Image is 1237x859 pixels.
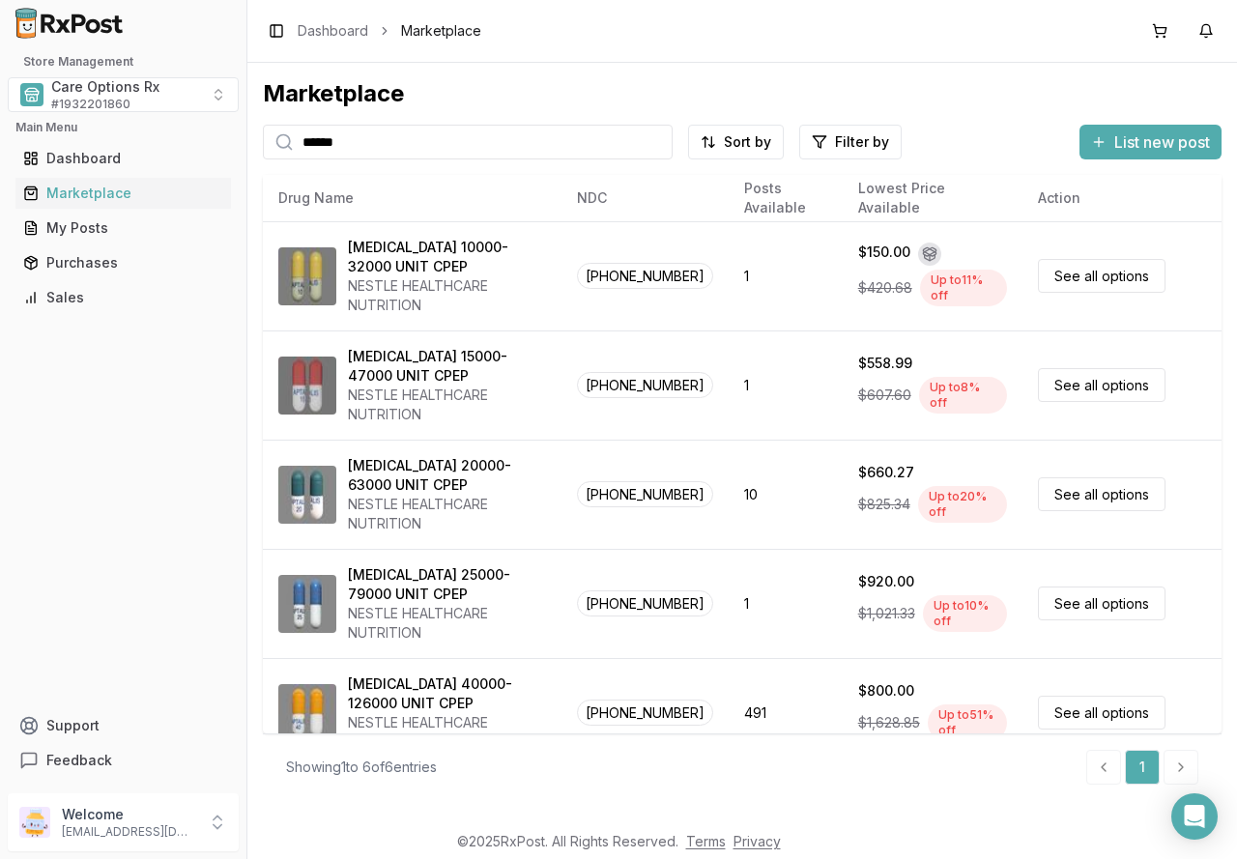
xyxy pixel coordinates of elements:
a: See all options [1038,259,1165,293]
a: Dashboard [298,21,368,41]
nav: pagination [1086,750,1198,785]
span: Feedback [46,751,112,770]
a: My Posts [15,211,231,245]
button: Sort by [688,125,784,159]
div: Marketplace [23,184,223,203]
div: Dashboard [23,149,223,168]
img: RxPost Logo [8,8,131,39]
button: Select a view [8,77,239,112]
td: 1 [729,330,842,440]
div: [MEDICAL_DATA] 10000-32000 UNIT CPEP [348,238,546,276]
span: $420.68 [858,278,912,298]
img: Zenpep 15000-47000 UNIT CPEP [278,357,336,415]
span: List new post [1114,130,1210,154]
img: Zenpep 10000-32000 UNIT CPEP [278,247,336,305]
div: [MEDICAL_DATA] 40000-126000 UNIT CPEP [348,674,546,713]
span: $1,021.33 [858,604,915,623]
button: Purchases [8,247,239,278]
button: Marketplace [8,178,239,209]
th: Drug Name [263,175,561,221]
div: $660.27 [858,463,914,482]
div: Purchases [23,253,223,272]
a: See all options [1038,368,1165,402]
span: [PHONE_NUMBER] [577,263,713,289]
div: Up to 8 % off [919,377,1007,414]
a: Dashboard [15,141,231,176]
span: $607.60 [858,386,911,405]
span: # 1932201860 [51,97,130,112]
div: Marketplace [263,78,1222,109]
div: Sales [23,288,223,307]
a: Privacy [734,833,781,849]
th: Action [1022,175,1222,221]
a: Terms [686,833,726,849]
td: 10 [729,440,842,549]
div: [MEDICAL_DATA] 25000-79000 UNIT CPEP [348,565,546,604]
a: See all options [1038,477,1165,511]
button: Feedback [8,743,239,778]
div: $800.00 [858,681,914,701]
div: $920.00 [858,572,914,591]
td: 491 [729,658,842,767]
a: Sales [15,280,231,315]
button: Dashboard [8,143,239,174]
h2: Main Menu [15,120,231,135]
th: NDC [561,175,729,221]
span: [PHONE_NUMBER] [577,700,713,726]
img: Zenpep 40000-126000 UNIT CPEP [278,684,336,742]
div: Up to 51 % off [928,704,1007,741]
a: See all options [1038,696,1165,730]
div: My Posts [23,218,223,238]
nav: breadcrumb [298,21,481,41]
button: Sales [8,282,239,313]
div: Open Intercom Messenger [1171,793,1218,840]
span: Filter by [835,132,889,152]
button: List new post [1079,125,1222,159]
div: $150.00 [858,243,910,266]
h2: Store Management [8,54,239,70]
a: List new post [1079,134,1222,154]
a: See all options [1038,587,1165,620]
div: Up to 10 % off [923,595,1007,632]
span: [PHONE_NUMBER] [577,481,713,507]
div: Showing 1 to 6 of 6 entries [286,758,437,777]
button: Filter by [799,125,902,159]
img: Zenpep 25000-79000 UNIT CPEP [278,575,336,633]
div: Up to 20 % off [918,486,1007,523]
div: [MEDICAL_DATA] 15000-47000 UNIT CPEP [348,347,546,386]
span: Marketplace [401,21,481,41]
a: Purchases [15,245,231,280]
td: 1 [729,221,842,330]
a: 1 [1125,750,1160,785]
p: Welcome [62,805,196,824]
img: User avatar [19,807,50,838]
button: My Posts [8,213,239,243]
img: Zenpep 20000-63000 UNIT CPEP [278,466,336,524]
div: NESTLE HEALTHCARE NUTRITION [348,713,546,752]
button: Support [8,708,239,743]
div: NESTLE HEALTHCARE NUTRITION [348,604,546,643]
div: [MEDICAL_DATA] 20000-63000 UNIT CPEP [348,456,546,495]
div: $558.99 [858,354,912,373]
a: Marketplace [15,176,231,211]
div: NESTLE HEALTHCARE NUTRITION [348,495,546,533]
th: Lowest Price Available [843,175,1022,221]
span: [PHONE_NUMBER] [577,372,713,398]
div: Up to 11 % off [920,270,1007,306]
span: $1,628.85 [858,713,920,732]
td: 1 [729,549,842,658]
th: Posts Available [729,175,842,221]
span: Sort by [724,132,771,152]
span: [PHONE_NUMBER] [577,590,713,616]
span: $825.34 [858,495,910,514]
div: NESTLE HEALTHCARE NUTRITION [348,386,546,424]
span: Care Options Rx [51,77,159,97]
p: [EMAIL_ADDRESS][DOMAIN_NAME] [62,824,196,840]
div: NESTLE HEALTHCARE NUTRITION [348,276,546,315]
